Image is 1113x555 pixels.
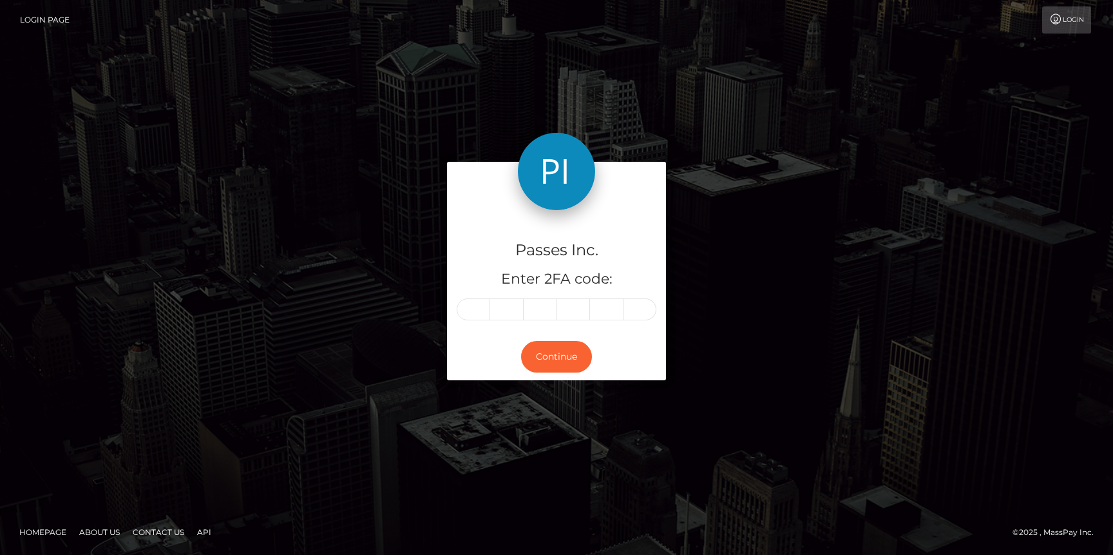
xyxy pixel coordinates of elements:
a: Login [1042,6,1091,34]
div: © 2025 , MassPay Inc. [1013,525,1103,540]
a: About Us [74,522,125,542]
a: Login Page [20,6,70,34]
button: Continue [521,341,592,373]
a: Homepage [14,522,71,542]
img: Passes Inc. [518,133,595,210]
a: API [192,522,216,542]
a: Contact Us [128,522,189,542]
h5: Enter 2FA code: [457,269,656,289]
h4: Passes Inc. [457,239,656,262]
